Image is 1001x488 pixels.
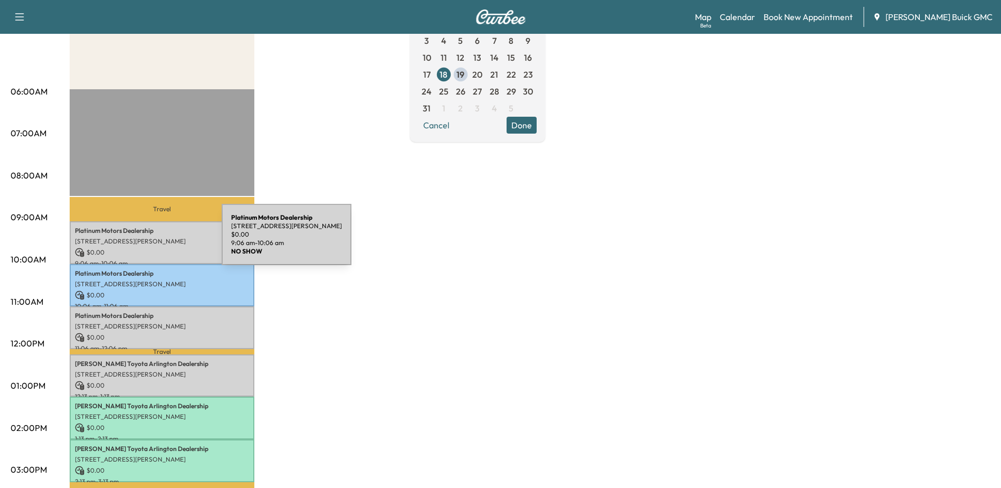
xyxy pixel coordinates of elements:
[423,68,431,81] span: 17
[75,227,249,235] p: Platinum Motors Dealership
[458,34,463,47] span: 5
[75,402,249,410] p: [PERSON_NAME] Toyota Arlington Dealership
[695,11,711,23] a: MapBeta
[440,68,447,81] span: 18
[507,85,516,98] span: 29
[11,421,47,434] p: 02:00PM
[473,51,481,64] span: 13
[509,102,513,115] span: 5
[75,322,249,331] p: [STREET_ADDRESS][PERSON_NAME]
[11,253,46,266] p: 10:00AM
[523,68,533,81] span: 23
[11,85,47,98] p: 06:00AM
[70,197,254,221] p: Travel
[439,85,449,98] span: 25
[11,211,47,223] p: 09:00AM
[456,51,464,64] span: 12
[75,237,249,246] p: [STREET_ADDRESS][PERSON_NAME]
[70,349,254,354] p: Travel
[75,466,249,475] p: $ 0.00
[75,302,249,311] p: 10:06 am - 11:06 am
[11,169,47,182] p: 08:00AM
[11,295,43,308] p: 11:00AM
[492,102,497,115] span: 4
[75,370,249,379] p: [STREET_ADDRESS][PERSON_NAME]
[231,230,342,239] p: $ 0.00
[75,445,249,453] p: [PERSON_NAME] Toyota Arlington Dealership
[492,34,497,47] span: 7
[75,280,249,288] p: [STREET_ADDRESS][PERSON_NAME]
[75,344,249,353] p: 11:06 am - 12:06 pm
[475,10,526,24] img: Curbee Logo
[700,22,711,30] div: Beta
[11,127,46,139] p: 07:00AM
[490,85,499,98] span: 28
[523,85,533,98] span: 30
[423,51,431,64] span: 10
[524,51,532,64] span: 16
[75,312,249,320] p: Platinum Motors Dealership
[475,34,480,47] span: 6
[231,222,342,230] p: [STREET_ADDRESS][PERSON_NAME]
[456,85,465,98] span: 26
[75,290,249,300] p: $ 0.00
[11,379,45,392] p: 01:00PM
[472,68,482,81] span: 20
[75,392,249,401] p: 12:13 pm - 1:13 pm
[231,239,342,247] p: 9:06 am - 10:06 am
[11,337,44,350] p: 12:00PM
[75,269,249,278] p: Platinum Motors Dealership
[75,248,249,257] p: $ 0.00
[885,11,993,23] span: [PERSON_NAME] Buick GMC
[475,102,480,115] span: 3
[75,477,249,486] p: 2:13 pm - 3:13 pm
[75,435,249,443] p: 1:13 pm - 2:13 pm
[509,34,513,47] span: 8
[418,117,454,134] button: Cancel
[764,11,853,23] a: Book New Appointment
[75,381,249,390] p: $ 0.00
[11,463,47,476] p: 03:00PM
[75,412,249,421] p: [STREET_ADDRESS][PERSON_NAME]
[507,117,537,134] button: Done
[442,102,445,115] span: 1
[75,259,249,268] p: 9:06 am - 10:06 am
[507,68,516,81] span: 22
[75,455,249,464] p: [STREET_ADDRESS][PERSON_NAME]
[490,51,499,64] span: 14
[423,102,431,115] span: 31
[441,51,447,64] span: 11
[458,102,463,115] span: 2
[424,34,429,47] span: 3
[75,423,249,433] p: $ 0.00
[231,247,262,255] b: NO SHOW
[526,34,530,47] span: 9
[720,11,755,23] a: Calendar
[507,51,515,64] span: 15
[231,213,312,221] b: Platinum Motors Dealership
[422,85,432,98] span: 24
[75,333,249,342] p: $ 0.00
[473,85,482,98] span: 27
[75,360,249,368] p: [PERSON_NAME] Toyota Arlington Dealership
[490,68,498,81] span: 21
[456,68,464,81] span: 19
[441,34,446,47] span: 4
